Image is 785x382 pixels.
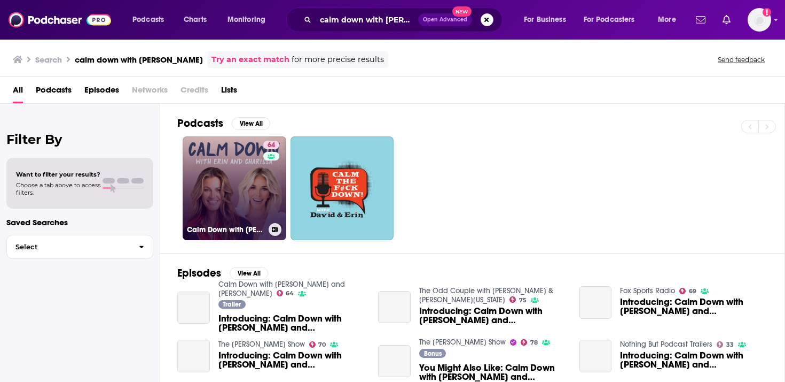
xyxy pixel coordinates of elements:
h2: Episodes [177,266,221,280]
span: Open Advanced [423,17,467,22]
a: Introducing: Calm Down with Erin and Charissa [218,314,366,332]
a: The Doug Gottlieb Show [218,340,305,349]
button: open menu [577,11,650,28]
p: Saved Searches [6,217,153,227]
a: Introducing: Calm Down with Erin and Charissa [177,292,210,324]
span: 64 [268,140,275,151]
svg: Add a profile image [763,8,771,17]
a: PodcastsView All [177,117,270,130]
span: Trailer [223,301,241,308]
a: 64Calm Down with [PERSON_NAME] and [PERSON_NAME] [183,136,286,240]
button: Open AdvancedNew [418,13,472,26]
span: Introducing: Calm Down with [PERSON_NAME] and [PERSON_NAME] [419,307,567,325]
span: New [452,6,472,17]
button: Select [6,235,153,259]
a: Introducing: Calm Down with Erin and Charissa [378,291,411,324]
img: User Profile [748,8,771,32]
span: Select [7,243,130,250]
a: Episodes [84,81,119,103]
span: 70 [318,342,326,347]
img: Podchaser - Follow, Share and Rate Podcasts [9,10,111,30]
button: View All [232,117,270,130]
a: Charts [177,11,213,28]
span: Charts [184,12,207,27]
button: Send feedback [715,55,768,64]
span: Logged in as autumncomm [748,8,771,32]
h3: calm down with [PERSON_NAME] [75,55,203,65]
span: Introducing: Calm Down with [PERSON_NAME] and [PERSON_NAME] [218,314,366,332]
a: You Might Also Like: Calm Down with Erin and Charissa [419,363,567,381]
span: 33 [726,342,734,347]
h2: Filter By [6,132,153,147]
h2: Podcasts [177,117,223,130]
a: Introducing: Calm Down with Erin and Charissa [419,307,567,325]
button: open menu [125,11,178,28]
a: Nothing But Podcast Trailers [620,340,712,349]
span: Want to filter your results? [16,171,100,178]
span: 69 [689,289,696,294]
a: Lists [221,81,237,103]
a: Introducing: Calm Down with Erin and Charissa [218,351,366,369]
span: for more precise results [292,54,384,66]
a: Introducing: Calm Down with Erin and Charissa [579,286,612,319]
a: Fox Sports Radio [620,286,675,295]
a: 64 [263,141,279,149]
a: The Rich Eisen Show [419,338,506,347]
span: More [658,12,676,27]
span: Monitoring [227,12,265,27]
a: The Odd Couple with Rob Parker & Kelvin Washington [419,286,553,304]
button: open menu [516,11,579,28]
span: Networks [132,81,168,103]
a: 78 [521,339,538,346]
a: 33 [717,341,734,348]
a: Introducing: Calm Down with Erin and Charissa (via Calm Down with Erin and Charissa) [620,351,767,369]
span: For Business [524,12,566,27]
span: Podcasts [132,12,164,27]
input: Search podcasts, credits, & more... [316,11,418,28]
span: Bonus [424,350,442,357]
a: 69 [679,288,696,294]
a: Show notifications dropdown [692,11,710,29]
span: Introducing: Calm Down with [PERSON_NAME] and [PERSON_NAME] [218,351,366,369]
a: 70 [309,341,326,348]
a: Introducing: Calm Down with Erin and Charissa [620,297,767,316]
a: Introducing: Calm Down with Erin and Charissa (via Calm Down with Erin and Charissa) [579,340,612,372]
a: Introducing: Calm Down with Erin and Charissa [177,340,210,372]
span: Credits [180,81,208,103]
span: Introducing: Calm Down with [PERSON_NAME] and [PERSON_NAME] [620,297,767,316]
button: open menu [220,11,279,28]
button: open menu [650,11,689,28]
a: EpisodesView All [177,266,268,280]
a: Try an exact match [211,54,289,66]
a: Calm Down with Erin and Charissa [218,280,345,298]
button: Show profile menu [748,8,771,32]
a: All [13,81,23,103]
span: 75 [519,298,527,303]
span: For Podcasters [584,12,635,27]
a: Show notifications dropdown [718,11,735,29]
a: Podcasts [36,81,72,103]
span: Introducing: Calm Down with [PERSON_NAME] and [PERSON_NAME] (via Calm Down with [PERSON_NAME] and... [620,351,767,369]
span: 64 [286,291,294,296]
button: View All [230,267,268,280]
a: 64 [277,290,294,296]
span: You Might Also Like: Calm Down with [PERSON_NAME] and [PERSON_NAME] [419,363,567,381]
a: You Might Also Like: Calm Down with Erin and Charissa [378,345,411,378]
h3: Search [35,55,62,65]
a: 75 [509,296,527,303]
div: Search podcasts, credits, & more... [296,7,513,32]
span: Choose a tab above to access filters. [16,181,100,196]
h3: Calm Down with [PERSON_NAME] and [PERSON_NAME] [187,225,264,234]
span: 78 [530,340,538,345]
